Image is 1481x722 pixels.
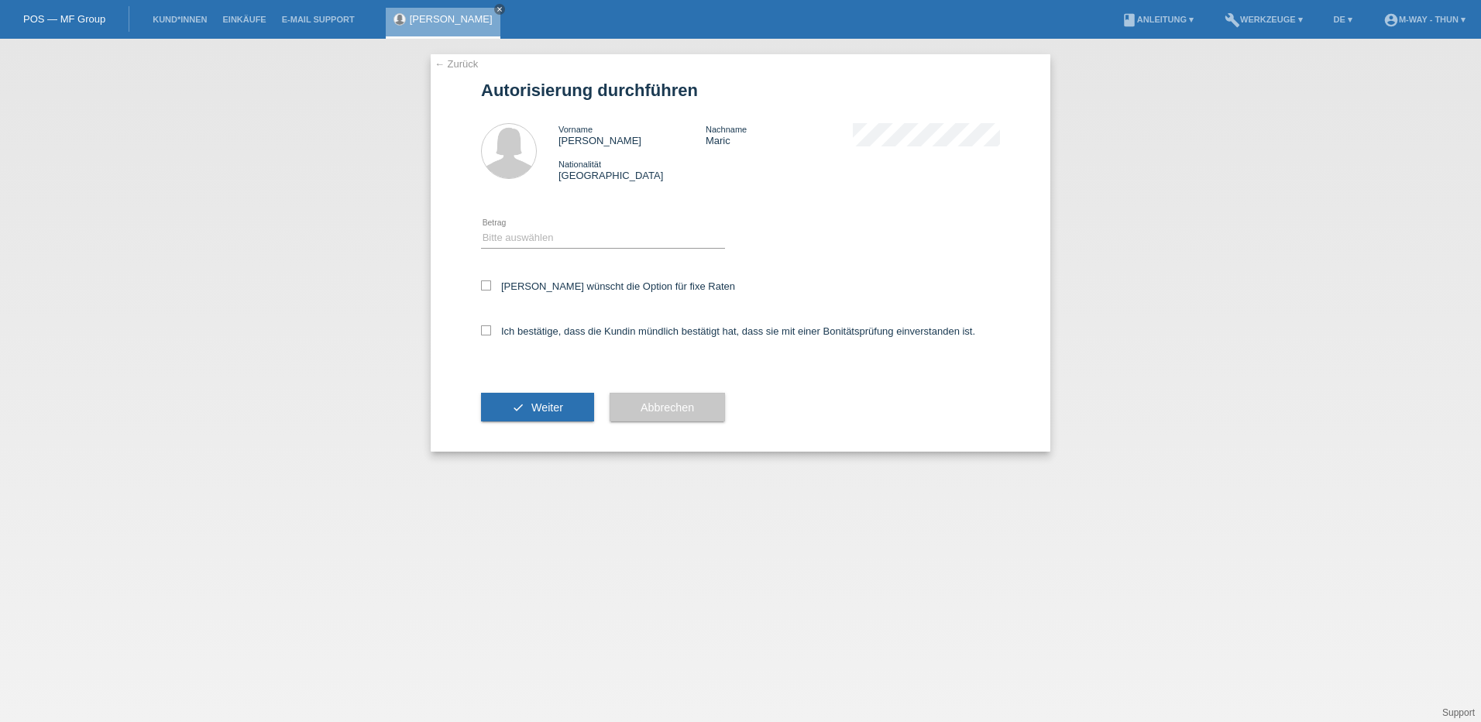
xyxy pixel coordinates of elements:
[410,13,493,25] a: [PERSON_NAME]
[512,401,524,414] i: check
[558,158,706,181] div: [GEOGRAPHIC_DATA]
[1442,707,1475,718] a: Support
[1383,12,1399,28] i: account_circle
[531,401,563,414] span: Weiter
[481,393,594,422] button: check Weiter
[145,15,215,24] a: Kund*innen
[496,5,503,13] i: close
[706,125,747,134] span: Nachname
[481,325,975,337] label: Ich bestätige, dass die Kundin mündlich bestätigt hat, dass sie mit einer Bonitätsprüfung einvers...
[481,81,1000,100] h1: Autorisierung durchführen
[1376,15,1473,24] a: account_circlem-way - Thun ▾
[1114,15,1201,24] a: bookAnleitung ▾
[1217,15,1311,24] a: buildWerkzeuge ▾
[641,401,694,414] span: Abbrechen
[23,13,105,25] a: POS — MF Group
[558,123,706,146] div: [PERSON_NAME]
[706,123,853,146] div: Maric
[1326,15,1360,24] a: DE ▾
[274,15,363,24] a: E-Mail Support
[558,125,593,134] span: Vorname
[215,15,273,24] a: Einkäufe
[494,4,505,15] a: close
[1225,12,1240,28] i: build
[1122,12,1137,28] i: book
[435,58,478,70] a: ← Zurück
[610,393,725,422] button: Abbrechen
[558,160,601,169] span: Nationalität
[481,280,735,292] label: [PERSON_NAME] wünscht die Option für fixe Raten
